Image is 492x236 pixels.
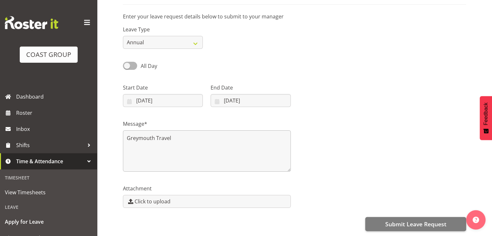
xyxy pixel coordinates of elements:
span: View Timesheets [5,188,92,197]
button: Feedback - Show survey [480,96,492,140]
span: All Day [141,62,157,70]
img: help-xxl-2.png [473,217,479,223]
div: Timesheet [2,171,95,184]
span: Feedback [483,102,489,125]
div: COAST GROUP [26,50,71,59]
input: Click to select... [211,94,290,107]
span: Time & Attendance [16,156,84,166]
div: Leave [2,200,95,214]
label: End Date [211,84,290,91]
span: Shifts [16,140,84,150]
label: Leave Type [123,26,203,33]
label: Start Date [123,84,203,91]
label: Attachment [123,185,291,192]
button: Submit Leave Request [365,217,466,231]
span: Dashboard [16,92,94,102]
a: Apply for Leave [2,214,95,230]
span: Submit Leave Request [385,220,446,228]
span: Apply for Leave [5,217,92,227]
p: Enter your leave request details below to submit to your manager [123,13,466,20]
img: Rosterit website logo [5,16,58,29]
a: View Timesheets [2,184,95,200]
label: Message* [123,120,291,128]
span: Inbox [16,124,94,134]
span: Roster [16,108,94,118]
input: Click to select... [123,94,203,107]
span: Click to upload [135,198,170,205]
